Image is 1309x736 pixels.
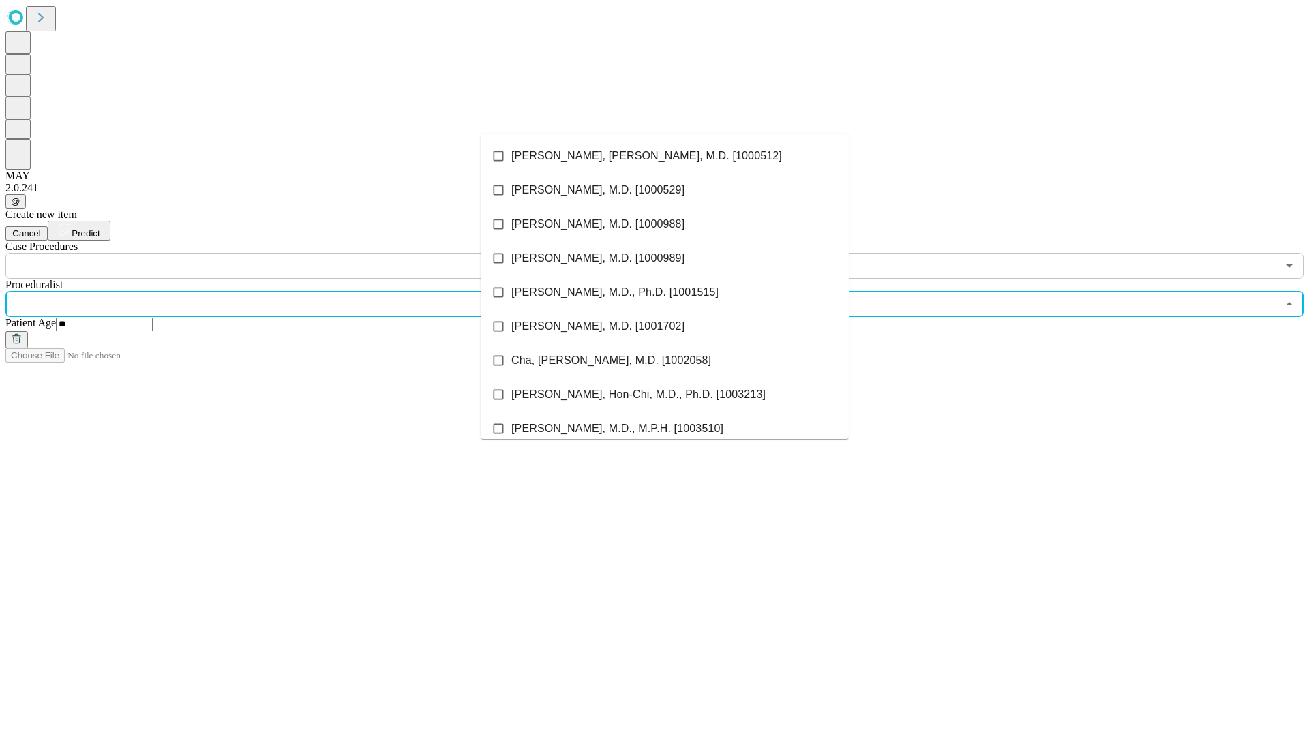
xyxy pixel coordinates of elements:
[72,228,100,239] span: Predict
[511,318,684,335] span: [PERSON_NAME], M.D. [1001702]
[11,196,20,206] span: @
[511,250,684,266] span: [PERSON_NAME], M.D. [1000989]
[511,386,766,403] span: [PERSON_NAME], Hon-Chi, M.D., Ph.D. [1003213]
[511,216,684,232] span: [PERSON_NAME], M.D. [1000988]
[5,241,78,252] span: Scheduled Procedure
[48,221,110,241] button: Predict
[12,228,41,239] span: Cancel
[5,209,77,220] span: Create new item
[5,226,48,241] button: Cancel
[511,148,782,164] span: [PERSON_NAME], [PERSON_NAME], M.D. [1000512]
[511,182,684,198] span: [PERSON_NAME], M.D. [1000529]
[5,170,1304,182] div: MAY
[5,317,56,328] span: Patient Age
[511,284,719,301] span: [PERSON_NAME], M.D., Ph.D. [1001515]
[511,352,711,369] span: Cha, [PERSON_NAME], M.D. [1002058]
[1280,294,1299,313] button: Close
[511,420,723,437] span: [PERSON_NAME], M.D., M.P.H. [1003510]
[1280,256,1299,275] button: Open
[5,279,63,290] span: Proceduralist
[5,182,1304,194] div: 2.0.241
[5,194,26,209] button: @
